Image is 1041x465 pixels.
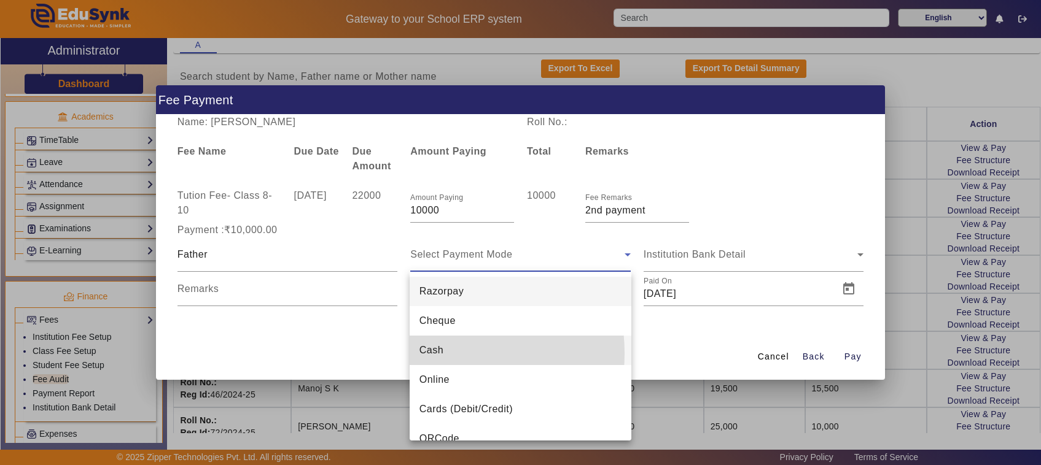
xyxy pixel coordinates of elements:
span: Cash [419,343,443,358]
span: Cards (Debit/Credit) [419,402,513,417]
span: QRCode [419,431,459,446]
span: Razorpay [419,284,464,299]
span: Online [419,372,450,387]
span: Cheque [419,313,456,328]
